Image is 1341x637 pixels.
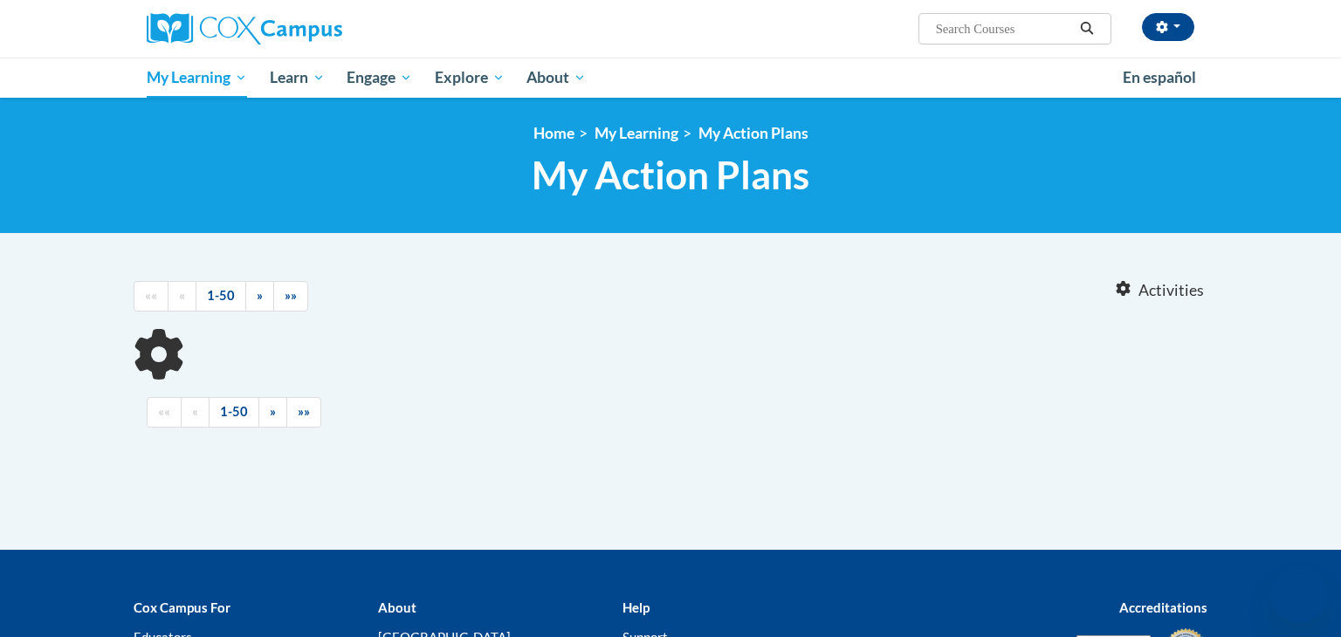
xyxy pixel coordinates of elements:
[378,599,416,615] b: About
[181,397,210,428] a: Previous
[147,13,342,45] img: Cox Campus
[698,124,808,142] a: My Action Plans
[147,13,478,45] a: Cox Campus
[196,281,246,312] a: 1-50
[423,58,516,98] a: Explore
[526,67,586,88] span: About
[134,599,230,615] b: Cox Campus For
[286,397,321,428] a: End
[533,124,574,142] a: Home
[270,404,276,419] span: »
[1119,599,1207,615] b: Accreditations
[595,124,678,142] a: My Learning
[257,288,263,303] span: »
[1271,567,1327,623] iframe: Button to launch messaging window
[285,288,297,303] span: »»
[209,397,259,428] a: 1-50
[347,67,412,88] span: Engage
[273,281,308,312] a: End
[516,58,598,98] a: About
[158,404,170,419] span: ««
[934,18,1074,39] input: Search Courses
[258,58,336,98] a: Learn
[622,599,650,615] b: Help
[1074,18,1100,39] button: Search
[335,58,423,98] a: Engage
[192,404,198,419] span: «
[1123,68,1196,86] span: En español
[120,58,1221,98] div: Main menu
[147,397,182,428] a: Begining
[270,67,325,88] span: Learn
[258,397,287,428] a: Next
[532,152,809,198] span: My Action Plans
[1138,281,1204,300] span: Activities
[1111,59,1207,96] a: En español
[435,67,505,88] span: Explore
[135,58,258,98] a: My Learning
[147,67,247,88] span: My Learning
[134,281,168,312] a: Begining
[298,404,310,419] span: »»
[145,288,157,303] span: ««
[168,281,196,312] a: Previous
[1142,13,1194,41] button: Account Settings
[179,288,185,303] span: «
[245,281,274,312] a: Next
